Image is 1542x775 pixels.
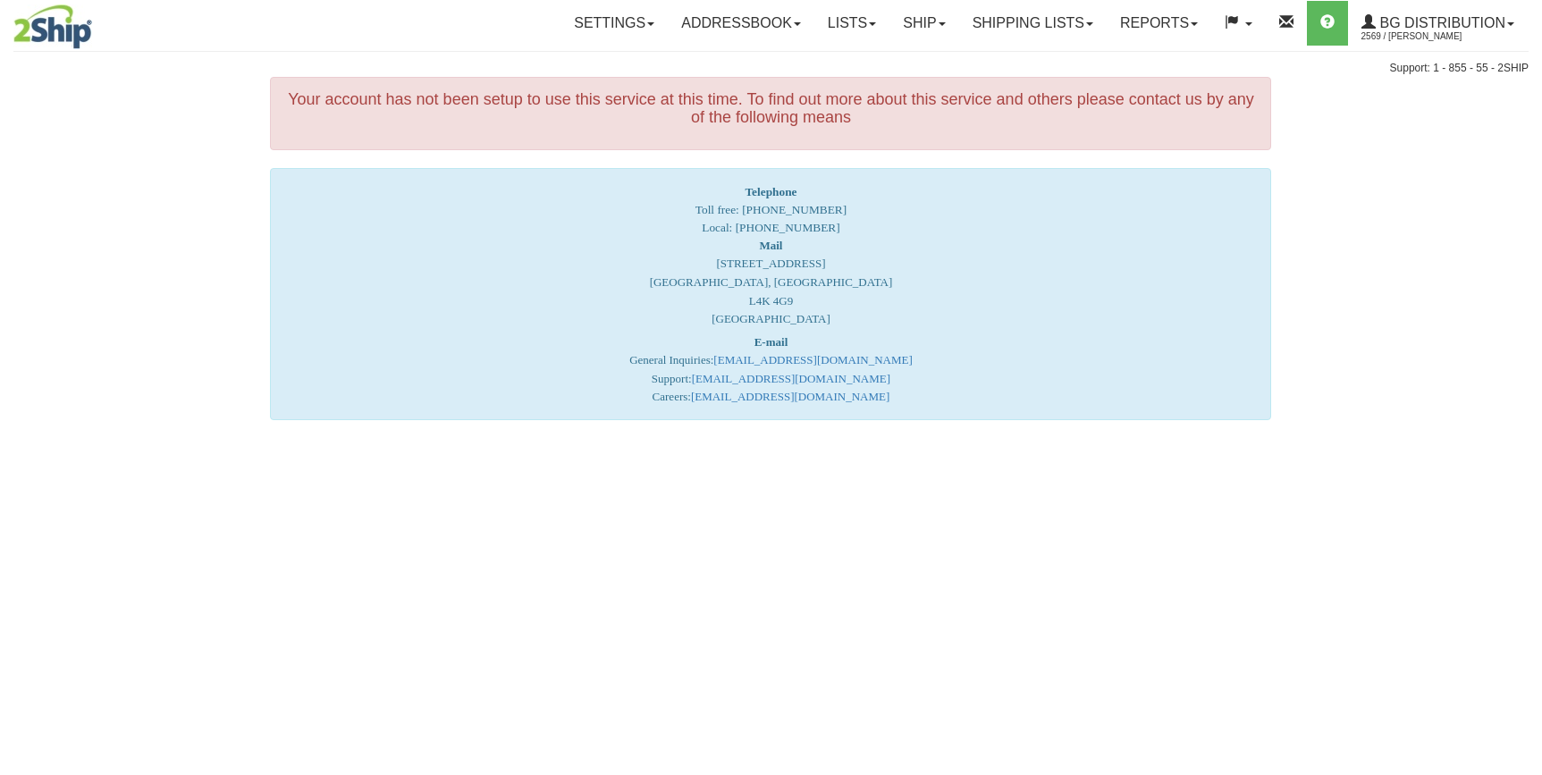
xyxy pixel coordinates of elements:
a: [EMAIL_ADDRESS][DOMAIN_NAME] [692,372,890,385]
div: Support: 1 - 855 - 55 - 2SHIP [13,61,1529,76]
span: 2569 / [PERSON_NAME] [1361,28,1496,46]
a: [EMAIL_ADDRESS][DOMAIN_NAME] [691,390,889,403]
span: Toll free: [PHONE_NUMBER] Local: [PHONE_NUMBER] [695,185,847,234]
font: General Inquiries: Support: Careers: [629,335,913,404]
a: [EMAIL_ADDRESS][DOMAIN_NAME] [713,353,912,366]
span: BG Distribution [1376,15,1505,30]
strong: Mail [759,239,782,252]
a: BG Distribution 2569 / [PERSON_NAME] [1348,1,1528,46]
a: Shipping lists [959,1,1107,46]
strong: Telephone [745,185,796,198]
h4: Your account has not been setup to use this service at this time. To find out more about this ser... [284,91,1257,127]
img: logo2569.jpg [13,4,92,49]
a: Lists [814,1,889,46]
strong: E-mail [754,335,788,349]
font: [STREET_ADDRESS] [GEOGRAPHIC_DATA], [GEOGRAPHIC_DATA] L4K 4G9 [GEOGRAPHIC_DATA] [650,239,893,325]
a: Addressbook [668,1,814,46]
a: Settings [560,1,668,46]
a: Ship [889,1,958,46]
a: Reports [1107,1,1211,46]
